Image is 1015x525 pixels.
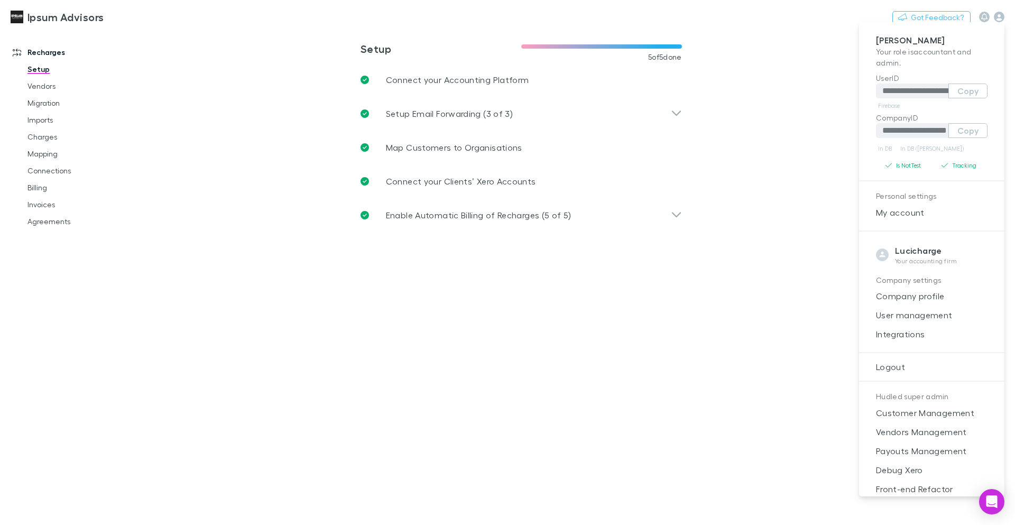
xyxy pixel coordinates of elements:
a: In DB [876,142,894,155]
p: Your role is accountant and admin . [876,46,988,68]
div: Open Intercom Messenger [979,489,1004,514]
p: Personal settings [876,190,988,203]
span: Integrations [868,328,996,340]
button: Copy [948,123,988,138]
span: My account [868,206,996,219]
span: Vendors Management [868,426,996,438]
p: CompanyID [876,112,988,123]
span: Logout [868,361,996,373]
button: Copy [948,84,988,98]
a: Firebase [876,99,902,112]
span: Payouts Management [868,445,996,457]
a: In DB ([PERSON_NAME]) [898,142,966,155]
span: Company profile [868,290,996,302]
strong: Lucicharge [895,245,942,256]
p: Company settings [876,274,988,287]
span: Debug Xero [868,464,996,476]
span: Customer Management [868,407,996,419]
p: UserID [876,72,988,84]
p: [PERSON_NAME] [876,35,988,46]
p: Your accounting firm [895,257,957,265]
button: Is NotTest [876,159,932,172]
span: User management [868,309,996,321]
span: Front-end Refactor [868,483,996,495]
button: Tracking [932,159,988,172]
p: Hudled super admin [876,390,988,403]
